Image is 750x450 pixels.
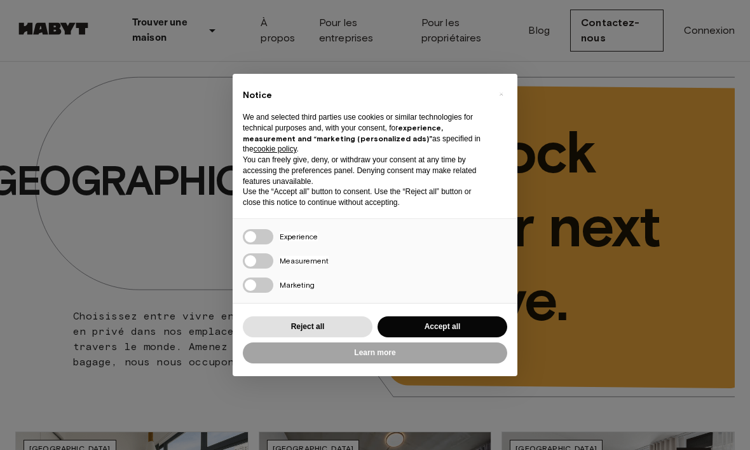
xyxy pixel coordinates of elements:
strong: experience, measurement and “marketing (personalized ads)” [243,123,443,143]
button: Accept all [378,316,507,337]
button: Learn more [243,342,507,363]
p: You can freely give, deny, or withdraw your consent at any time by accessing the preferences pane... [243,155,487,186]
p: Use the “Accept all” button to consent. Use the “Reject all” button or close this notice to conti... [243,186,487,208]
span: × [499,87,503,102]
button: Reject all [243,316,372,337]
span: Marketing [280,280,315,290]
span: Measurement [280,256,329,265]
h2: Notice [243,89,487,102]
a: cookie policy [254,144,297,153]
button: Close this notice [491,84,511,104]
p: We and selected third parties use cookies or similar technologies for technical purposes and, wit... [243,112,487,155]
span: Experience [280,232,318,241]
